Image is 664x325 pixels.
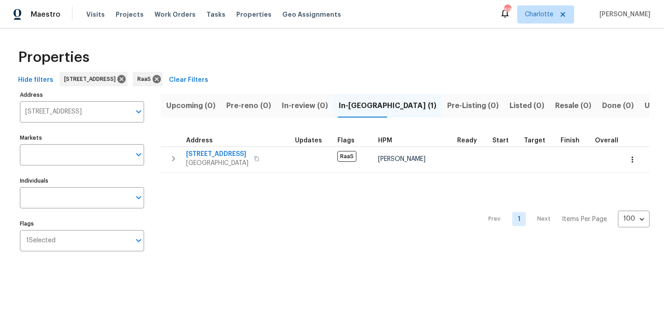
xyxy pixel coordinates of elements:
[137,75,154,84] span: RaaS
[596,10,650,19] span: [PERSON_NAME]
[562,215,607,224] p: Items Per Page
[166,99,215,112] span: Upcoming (0)
[154,10,196,19] span: Work Orders
[133,72,163,86] div: RaaS
[226,99,271,112] span: Pre-reno (0)
[60,72,127,86] div: [STREET_ADDRESS]
[295,137,322,144] span: Updates
[31,10,61,19] span: Maestro
[457,137,477,144] span: Ready
[492,137,509,144] span: Start
[165,72,212,89] button: Clear Filters
[186,137,213,144] span: Address
[524,137,553,144] div: Target renovation project end date
[116,10,144,19] span: Projects
[480,178,650,260] nav: Pagination Navigation
[555,99,591,112] span: Resale (0)
[618,207,650,231] div: 100
[282,10,341,19] span: Geo Assignments
[186,150,248,159] span: [STREET_ADDRESS]
[26,237,56,245] span: 1 Selected
[20,135,144,141] label: Markets
[378,156,426,162] span: [PERSON_NAME]
[510,99,544,112] span: Listed (0)
[504,5,510,14] div: 69
[18,75,53,86] span: Hide filters
[602,99,634,112] span: Done (0)
[14,72,57,89] button: Hide filters
[337,151,356,162] span: RaaS
[132,191,145,204] button: Open
[20,178,144,184] label: Individuals
[447,99,499,112] span: Pre-Listing (0)
[169,75,208,86] span: Clear Filters
[339,99,436,112] span: In-[GEOGRAPHIC_DATA] (1)
[132,148,145,161] button: Open
[18,53,89,62] span: Properties
[20,221,144,226] label: Flags
[525,10,553,19] span: Charlotte
[337,137,355,144] span: Flags
[236,10,271,19] span: Properties
[512,212,526,226] a: Goto page 1
[561,137,588,144] div: Projected renovation finish date
[524,137,545,144] span: Target
[86,10,105,19] span: Visits
[595,137,618,144] span: Overall
[282,99,328,112] span: In-review (0)
[132,234,145,247] button: Open
[206,11,225,18] span: Tasks
[186,159,248,168] span: [GEOGRAPHIC_DATA]
[561,137,580,144] span: Finish
[492,137,517,144] div: Actual renovation start date
[20,92,144,98] label: Address
[64,75,119,84] span: [STREET_ADDRESS]
[595,137,627,144] div: Days past target finish date
[378,137,392,144] span: HPM
[132,105,145,118] button: Open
